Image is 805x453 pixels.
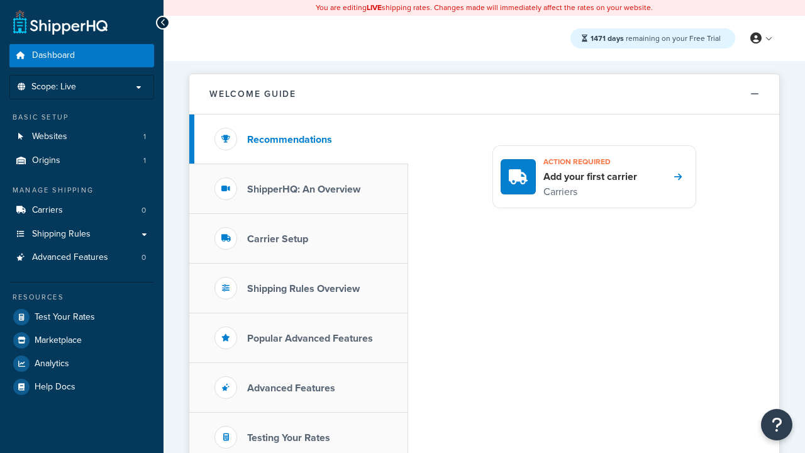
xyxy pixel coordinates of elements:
[35,312,95,323] span: Test Your Rates
[9,376,154,398] a: Help Docs
[247,383,335,394] h3: Advanced Features
[32,205,63,216] span: Carriers
[31,82,76,92] span: Scope: Live
[9,292,154,303] div: Resources
[9,185,154,196] div: Manage Shipping
[9,246,154,269] a: Advanced Features0
[143,155,146,166] span: 1
[32,50,75,61] span: Dashboard
[247,333,373,344] h3: Popular Advanced Features
[9,223,154,246] a: Shipping Rules
[367,2,382,13] b: LIVE
[9,246,154,269] li: Advanced Features
[9,352,154,375] a: Analytics
[543,170,637,184] h4: Add your first carrier
[209,89,296,99] h2: Welcome Guide
[9,199,154,222] a: Carriers0
[35,335,82,346] span: Marketplace
[247,184,360,195] h3: ShipperHQ: An Overview
[142,252,146,263] span: 0
[247,134,332,145] h3: Recommendations
[543,154,637,170] h3: Action required
[9,125,154,148] a: Websites1
[591,33,624,44] strong: 1471 days
[543,184,637,200] p: Carriers
[35,359,69,369] span: Analytics
[247,432,330,444] h3: Testing Your Rates
[35,382,75,393] span: Help Docs
[761,409,792,440] button: Open Resource Center
[247,283,360,294] h3: Shipping Rules Overview
[9,125,154,148] li: Websites
[9,199,154,222] li: Carriers
[9,149,154,172] li: Origins
[189,74,779,115] button: Welcome Guide
[32,229,91,240] span: Shipping Rules
[32,252,108,263] span: Advanced Features
[142,205,146,216] span: 0
[9,149,154,172] a: Origins1
[9,44,154,67] a: Dashboard
[9,112,154,123] div: Basic Setup
[32,131,67,142] span: Websites
[247,233,308,245] h3: Carrier Setup
[591,33,721,44] span: remaining on your Free Trial
[32,155,60,166] span: Origins
[9,306,154,328] a: Test Your Rates
[9,329,154,352] a: Marketplace
[143,131,146,142] span: 1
